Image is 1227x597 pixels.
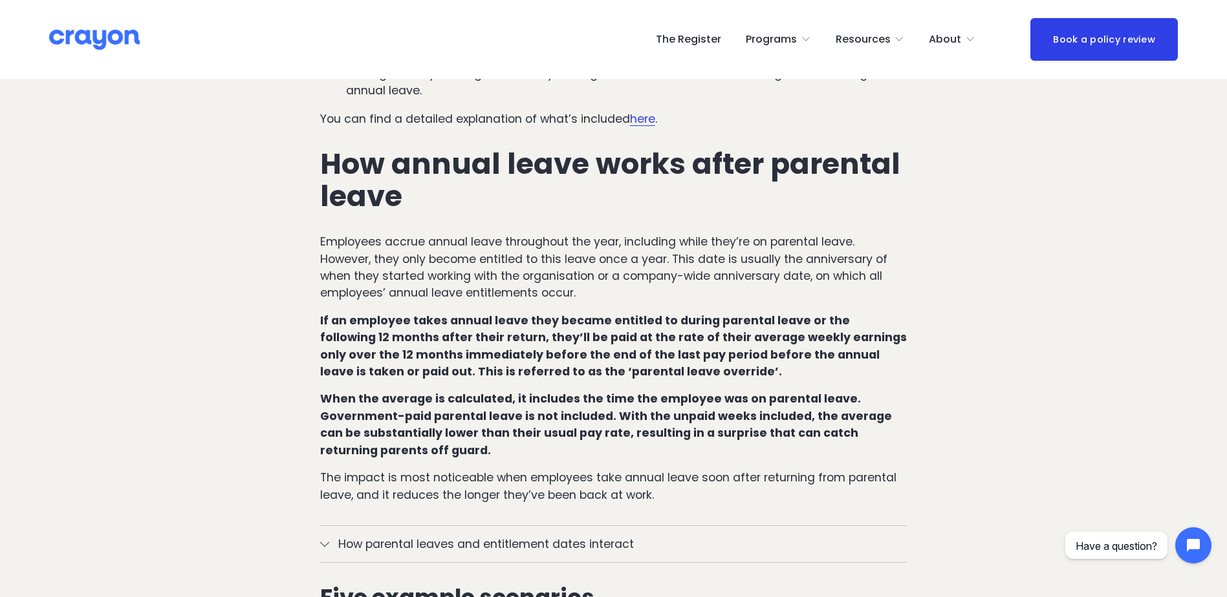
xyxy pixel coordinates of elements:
span: About [929,30,961,49]
strong: If an employee takes annual leave they became entitled to during parental leave or the following ... [320,313,909,379]
p: You can find a detailed explanation of what’s included . [320,110,907,127]
span: How parental leaves and entitlement dates interact [329,536,907,552]
p: The impact is most noticeable when employees take annual leave soon after returning from parental... [320,469,907,503]
a: here [630,111,655,127]
a: folder dropdown [836,29,905,50]
p: Employees accrue annual leave throughout the year, including while they’re on parental leave. How... [320,233,907,302]
a: Book a policy review [1030,18,1178,60]
a: folder dropdown [746,29,811,50]
img: Crayon [49,28,140,51]
strong: When the average is calculated, it includes the time the employee was on parental leave. Governme... [320,391,895,457]
span: Resources [836,30,891,49]
strong: How annual leave works after parental leave [320,143,907,216]
p: Average weekly earnings: the weekly average of their last 12 months’ earnings before taking annua... [346,65,907,99]
span: Programs [746,30,797,49]
button: How parental leaves and entitlement dates interact [320,526,907,562]
a: The Register [656,29,721,50]
a: folder dropdown [929,29,975,50]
